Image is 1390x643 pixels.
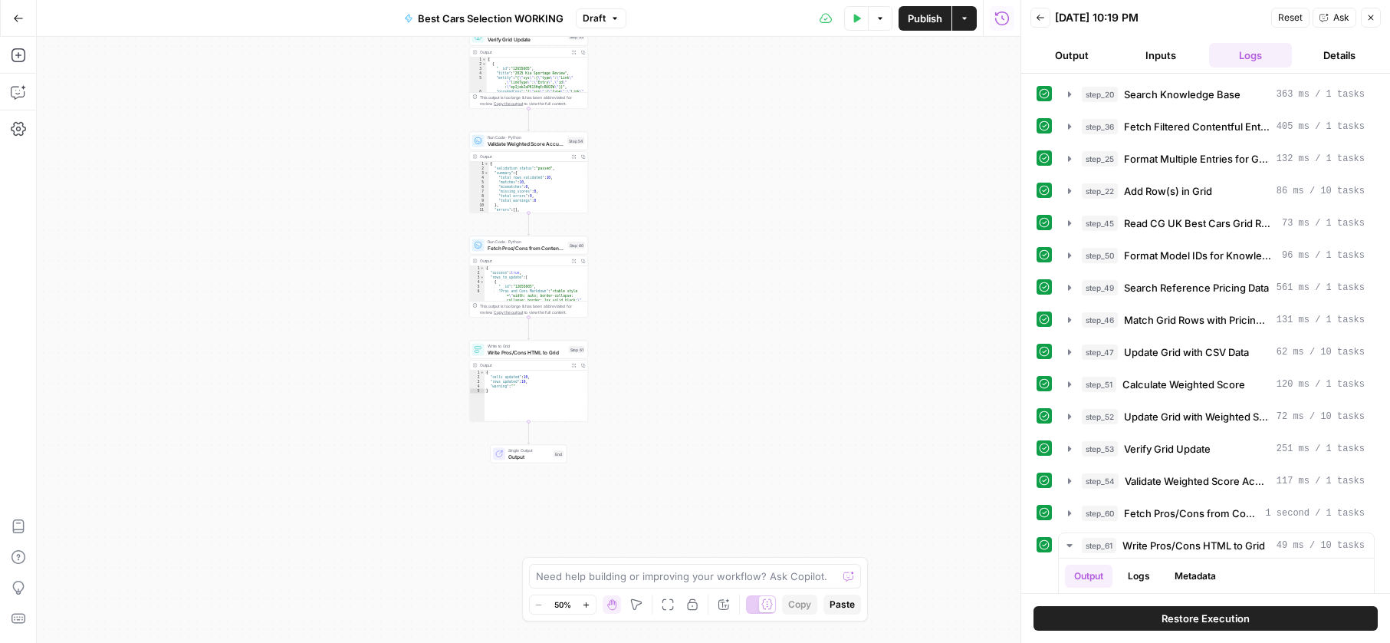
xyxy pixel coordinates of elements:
[568,242,585,249] div: Step 60
[527,213,530,236] g: Edge from step_54 to step_60
[1124,248,1276,263] span: Format Model IDs for Knowledge Base Lookup
[485,162,489,167] span: Toggle code folding, rows 1 through 106
[470,389,485,394] div: 5
[470,67,487,71] div: 3
[899,6,951,31] button: Publish
[470,375,485,380] div: 2
[788,598,811,612] span: Copy
[1265,506,1365,520] span: 1 second / 1 tasks
[470,266,485,271] div: 1
[1065,565,1112,588] button: Output
[470,199,489,203] div: 9
[488,239,565,245] span: Run Code · Python
[470,208,489,213] div: 11
[1059,308,1374,332] button: 131 ms / 1 tasks
[527,109,530,131] g: Edge from step_53 to step_54
[469,132,588,213] div: Run Code · PythonValidate Weighted Score AccuracyStep 54Output{ "validation_status":"passed", "su...
[1277,152,1365,166] span: 132 ms / 1 tasks
[480,362,567,368] div: Output
[1124,216,1276,231] span: Read CG UK Best Cars Grid Rows
[1082,151,1118,167] span: step_25
[488,140,565,147] span: Validate Weighted Score Accuracy
[1082,119,1118,134] span: step_36
[470,162,489,167] div: 1
[508,447,550,453] span: Single Output
[470,90,487,104] div: 6
[469,445,588,463] div: Single OutputOutputEnd
[470,275,485,280] div: 3
[554,450,564,457] div: End
[470,167,489,171] div: 2
[1059,533,1374,558] button: 49 ms / 10 tasks
[482,62,487,67] span: Toggle code folding, rows 2 through 9
[395,6,573,31] button: Best Cars Selection WORKING
[908,11,942,26] span: Publish
[1059,114,1374,139] button: 405 ms / 1 tasks
[469,28,588,109] div: Verify Grid UpdateStep 53Output[ { "__id":"12655605", "title":"2025 Kia Sportage Review", "entity...
[1059,404,1374,429] button: 72 ms / 10 tasks
[1124,409,1270,424] span: Update Grid with Weighted Scores
[469,236,588,318] div: Run Code · PythonFetch Pros/Cons from Contentful and Generate HTMLStep 60Output{ "success":true, ...
[488,35,565,43] span: Verify Grid Update
[1033,606,1378,631] button: Restore Execution
[470,194,489,199] div: 8
[1277,345,1365,359] span: 62 ms / 10 tasks
[1122,538,1265,553] span: Write Pros/Cons HTML to Grid
[485,171,489,176] span: Toggle code folding, rows 3 through 10
[567,137,585,144] div: Step 54
[482,58,487,62] span: Toggle code folding, rows 1 through 10
[1282,249,1365,262] span: 96 ms / 1 tasks
[576,8,626,28] button: Draft
[1277,410,1365,424] span: 72 ms / 10 tasks
[1333,11,1349,25] span: Ask
[480,371,485,375] span: Toggle code folding, rows 1 through 5
[470,271,485,275] div: 2
[470,62,487,67] div: 2
[1059,179,1374,203] button: 86 ms / 10 tasks
[1082,345,1118,360] span: step_47
[1124,151,1270,167] span: Format Multiple Entries for Grid
[494,101,523,106] span: Copy the output
[1082,506,1118,521] span: step_60
[480,94,585,107] div: This output is too large & has been abbreviated for review. to view the full content.
[488,343,566,349] span: Write to Grid
[1277,378,1365,391] span: 120 ms / 1 tasks
[527,422,530,444] g: Edge from step_61 to end
[488,134,565,140] span: Run Code · Python
[1082,538,1116,553] span: step_61
[823,595,861,615] button: Paste
[470,213,489,217] div: 12
[470,280,485,285] div: 4
[1124,87,1240,102] span: Search Knowledge Base
[470,371,485,375] div: 1
[1162,611,1250,626] span: Restore Execution
[1059,243,1374,268] button: 96 ms / 1 tasks
[1059,340,1374,364] button: 62 ms / 10 tasks
[480,275,485,280] span: Toggle code folding, rows 3 through 8
[1313,8,1356,28] button: Ask
[1277,120,1365,134] span: 405 ms / 1 tasks
[1082,473,1119,489] span: step_54
[1082,409,1118,424] span: step_52
[1082,87,1118,102] span: step_20
[830,598,855,612] span: Paste
[1278,11,1303,25] span: Reset
[1298,43,1381,68] button: Details
[1277,87,1365,101] span: 363 ms / 1 tasks
[488,244,565,252] span: Fetch Pros/Cons from Contentful and Generate HTML
[494,310,523,315] span: Copy the output
[470,171,489,176] div: 3
[470,76,487,90] div: 5
[508,453,550,460] span: Output
[480,303,585,315] div: This output is too large & has been abbreviated for review. to view the full content.
[1082,377,1116,392] span: step_51
[470,176,489,180] div: 4
[1082,312,1118,328] span: step_46
[1059,211,1374,236] button: 73 ms / 1 tasks
[1030,43,1113,68] button: Output
[1124,345,1249,360] span: Update Grid with CSV Data
[1277,281,1365,295] span: 561 ms / 1 tasks
[470,203,489,208] div: 10
[470,58,487,62] div: 1
[1124,441,1211,457] span: Verify Grid Update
